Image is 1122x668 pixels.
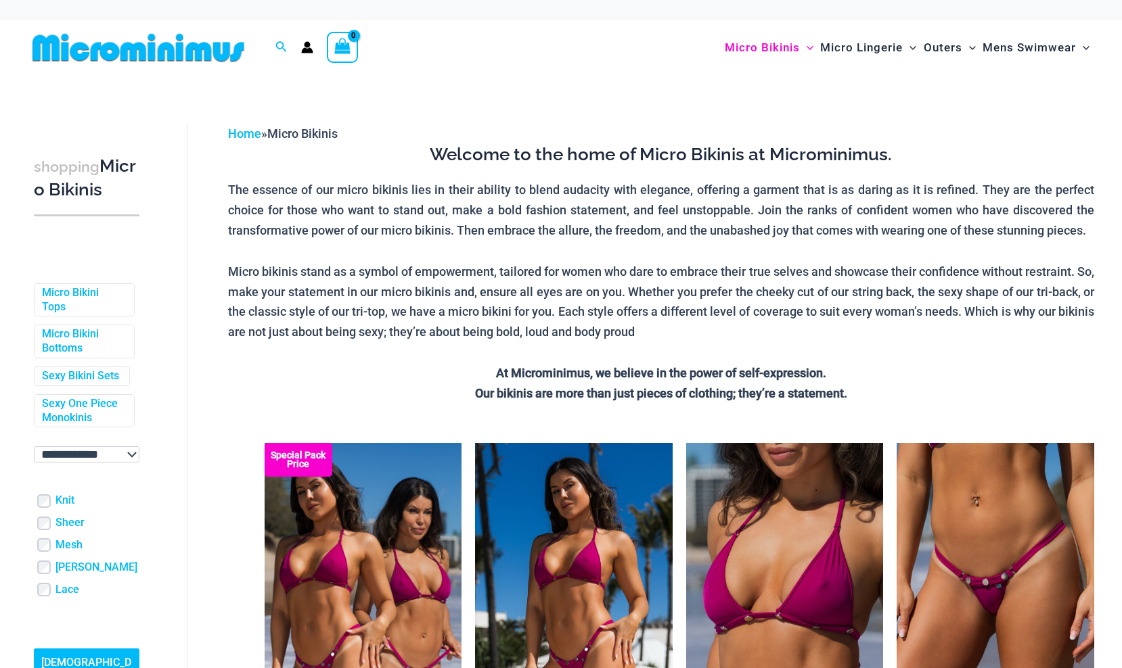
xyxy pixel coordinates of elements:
strong: At Microminimus, we believe in the power of self-expression. [496,366,826,380]
span: Outers [924,30,962,65]
a: Micro BikinisMenu ToggleMenu Toggle [721,27,817,68]
a: Home [228,126,261,141]
p: Micro bikinis stand as a symbol of empowerment, tailored for women who dare to embrace their true... [228,262,1094,342]
span: Micro Bikinis [725,30,800,65]
nav: Site Navigation [719,25,1095,70]
img: MM SHOP LOGO FLAT [27,32,250,63]
a: Knit [55,494,74,508]
span: Menu Toggle [1076,30,1090,65]
a: Account icon link [301,41,313,53]
span: » [228,126,338,141]
a: Sheer [55,516,85,530]
h3: Welcome to the home of Micro Bikinis at Microminimus. [228,143,1094,166]
span: Menu Toggle [800,30,813,65]
span: Menu Toggle [962,30,976,65]
a: Micro Bikini Bottoms [42,327,124,356]
a: Lace [55,583,79,597]
a: OutersMenu ToggleMenu Toggle [920,27,979,68]
a: Micro LingerieMenu ToggleMenu Toggle [817,27,920,68]
p: The essence of our micro bikinis lies in their ability to blend audacity with elegance, offering ... [228,180,1094,240]
h3: Micro Bikinis [34,155,139,201]
strong: Our bikinis are more than just pieces of clothing; they’re a statement. [475,386,847,400]
span: Micro Lingerie [820,30,903,65]
span: Micro Bikinis [267,126,338,141]
a: Sexy One Piece Monokinis [42,397,124,425]
span: Mens Swimwear [983,30,1076,65]
b: Special Pack Price [265,451,332,469]
span: shopping [34,158,99,175]
a: Micro Bikini Tops [42,286,124,314]
a: Search icon link [275,39,288,56]
a: [PERSON_NAME] [55,560,137,575]
a: Mens SwimwearMenu ToggleMenu Toggle [979,27,1093,68]
span: Menu Toggle [903,30,916,65]
a: View Shopping Cart, empty [327,32,358,63]
a: Mesh [55,538,83,552]
a: Sexy Bikini Sets [42,369,119,383]
select: wpc-taxonomy-pa_color-745982 [34,446,139,462]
